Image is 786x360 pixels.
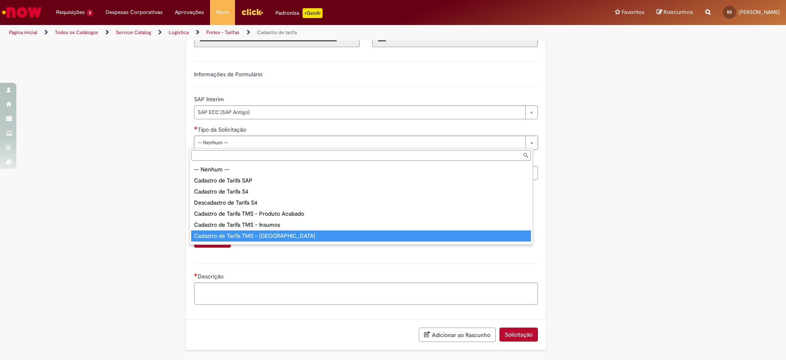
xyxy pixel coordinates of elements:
[191,230,531,242] div: Cadastro de Tarifa TMS - [GEOGRAPHIC_DATA]
[191,197,531,208] div: Descadastro de Tarifa S4
[191,164,531,175] div: -- Nenhum --
[191,186,531,197] div: Cadastro de Tarifa S4
[191,175,531,186] div: Cadastro de Tarifa SAP
[191,242,531,253] div: Descadastro de Tarifa TMS
[190,162,533,244] ul: Tipo da Solicitação
[191,208,531,219] div: Cadastro de Tarifa TMS - Produto Acabado
[191,219,531,230] div: Cadastro de Tarifa TMS - Insumos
